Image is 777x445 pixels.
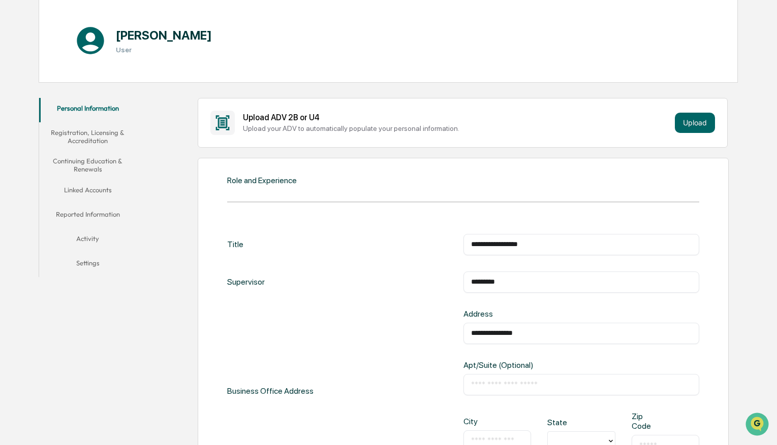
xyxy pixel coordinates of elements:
img: 1746055101610-c473b297-6a78-478c-a979-82029cc54cd1 [10,78,28,96]
button: Linked Accounts [39,180,137,204]
div: Start new chat [35,78,167,88]
div: City [463,417,494,426]
button: Upload [675,113,715,133]
a: 🔎Data Lookup [6,143,68,161]
button: Reported Information [39,204,137,228]
button: Continuing Education & Renewals [39,151,137,180]
a: 🗄️Attestations [70,124,130,142]
span: Preclearance [20,128,66,138]
div: State [547,418,578,427]
div: Apt/Suite (Optional) [463,360,570,370]
button: Registration, Licensing & Accreditation [39,122,137,151]
div: We're offline, we'll be back soon [35,88,133,96]
h3: User [116,46,212,54]
div: Address [463,309,570,319]
div: 🔎 [10,148,18,156]
iframe: Open customer support [744,412,772,439]
span: Data Lookup [20,147,64,157]
div: 🖐️ [10,129,18,137]
button: Settings [39,253,137,277]
h1: [PERSON_NAME] [116,28,212,43]
span: Pylon [101,172,123,180]
div: Supervisor [227,271,265,293]
span: Attestations [84,128,126,138]
a: Powered byPylon [72,172,123,180]
p: How can we help? [10,21,185,38]
a: 🖐️Preclearance [6,124,70,142]
div: secondary tabs example [39,98,137,277]
button: Start new chat [173,81,185,93]
div: Title [227,234,243,255]
div: 🗄️ [74,129,82,137]
div: Role and Experience [227,176,297,185]
button: Personal Information [39,98,137,122]
div: Upload your ADV to automatically populate your personal information. [243,124,671,132]
div: Upload ADV 2B or U4 [243,113,671,122]
div: Zip Code [632,412,662,431]
button: Activity [39,228,137,253]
